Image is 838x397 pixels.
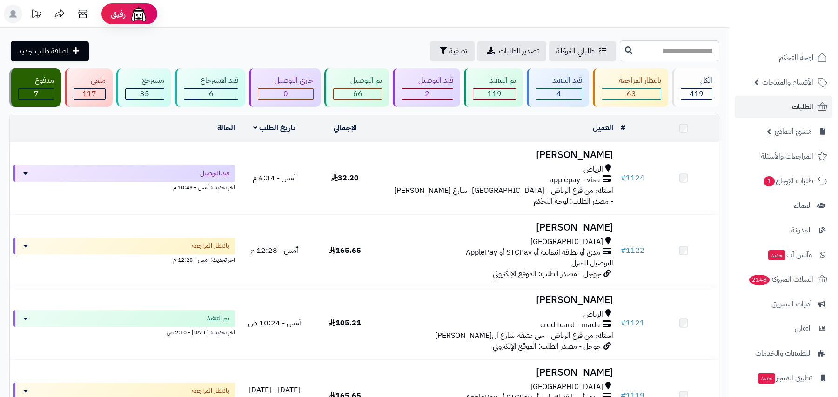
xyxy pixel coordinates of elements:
a: تطبيق المتجرجديد [735,367,832,389]
img: logo-2.png [775,23,829,43]
div: 0 [258,89,313,99]
a: بانتظار المراجعة 63 [591,68,670,107]
div: قيد التنفيذ [536,75,582,86]
a: العميل [593,122,613,133]
span: جوجل - مصدر الطلب: الموقع الإلكتروني [493,341,601,352]
a: التقارير [735,318,832,340]
span: مُنشئ النماذج [775,125,812,138]
a: تصدير الطلبات [477,41,546,61]
div: الكل [681,75,712,86]
span: 4 [556,88,561,99]
h3: [PERSON_NAME] [384,222,613,233]
span: 6 [209,88,214,99]
span: الطلبات [792,100,813,113]
a: الكل419 [670,68,721,107]
a: الإجمالي [334,122,357,133]
div: 7 [19,89,54,99]
span: وآتس آب [767,248,812,261]
span: الرياض [583,309,603,320]
span: creditcard - mada [540,320,600,331]
img: ai-face.png [129,5,148,23]
span: 105.21 [329,318,361,329]
div: اخر تحديث: [DATE] - 2:10 ص [13,327,235,337]
a: المدونة [735,219,832,241]
span: # [621,245,626,256]
span: تم التنفيذ [207,314,229,323]
span: 66 [353,88,362,99]
span: # [621,318,626,329]
span: السلات المتروكة [748,273,813,286]
span: applepay - visa [550,175,600,185]
span: بانتظار المراجعة [192,386,229,396]
div: تم التنفيذ [473,75,516,86]
span: # [621,172,626,184]
span: 119 [488,88,502,99]
a: #1121 [621,318,644,329]
span: رفيق [111,8,126,20]
span: المدونة [791,224,812,237]
span: أمس - 6:34 م [253,172,296,184]
a: # [621,122,625,133]
span: 419 [690,88,704,99]
h3: [PERSON_NAME] [384,150,613,160]
span: أمس - 12:28 م [250,245,298,256]
span: [GEOGRAPHIC_DATA] [530,382,603,392]
span: جديد [768,250,785,260]
span: 35 [140,88,149,99]
a: السلات المتروكة2148 [735,268,832,291]
a: قيد الاسترجاع 6 [173,68,247,107]
span: جوجل - مصدر الطلب: الموقع الإلكتروني [493,268,601,279]
span: لوحة التحكم [779,51,813,64]
a: تاريخ الطلب [253,122,295,133]
a: تحديثات المنصة [25,5,48,26]
span: المراجعات والأسئلة [761,150,813,163]
a: قيد التنفيذ 4 [525,68,591,107]
a: أدوات التسويق [735,293,832,315]
span: 32.20 [331,172,359,184]
td: - مصدر الطلب: لوحة التحكم [381,142,617,214]
div: مسترجع [125,75,164,86]
span: 2148 [749,275,770,285]
a: #1122 [621,245,644,256]
div: قيد الاسترجاع [184,75,238,86]
h3: [PERSON_NAME] [384,367,613,378]
span: إضافة طلب جديد [18,46,68,57]
a: جاري التوصيل 0 [247,68,322,107]
span: 0 [283,88,288,99]
span: 63 [627,88,636,99]
span: مدى أو بطاقة ائتمانية أو STCPay أو ApplePay [466,247,600,258]
span: تصدير الطلبات [499,46,539,57]
span: 165.65 [329,245,361,256]
a: الطلبات [735,96,832,118]
span: طلبات الإرجاع [763,174,813,187]
a: وآتس آبجديد [735,244,832,266]
a: الحالة [217,122,235,133]
div: اخر تحديث: أمس - 12:28 م [13,254,235,264]
span: أدوات التسويق [771,298,812,311]
div: جاري التوصيل [258,75,314,86]
span: التقارير [794,322,812,335]
div: 4 [536,89,582,99]
a: ملغي 117 [63,68,114,107]
a: مدفوع 7 [7,68,63,107]
a: تم التنفيذ 119 [462,68,525,107]
div: مدفوع [18,75,54,86]
div: قيد التوصيل [402,75,453,86]
a: المراجعات والأسئلة [735,145,832,167]
div: 117 [74,89,105,99]
a: طلبات الإرجاع1 [735,170,832,192]
div: 2 [402,89,453,99]
span: 117 [82,88,96,99]
span: تصفية [449,46,467,57]
span: أمس - 10:24 ص [248,318,301,329]
span: 7 [34,88,39,99]
div: اخر تحديث: أمس - 10:43 م [13,182,235,192]
span: استلام من فرع الرياض - حي عتيقة-شارع ال[PERSON_NAME] [435,330,613,341]
span: استلام من فرع الرياض - [GEOGRAPHIC_DATA] -شارع [PERSON_NAME] [394,185,613,196]
span: تطبيق المتجر [757,371,812,384]
div: 63 [602,89,660,99]
a: طلباتي المُوكلة [549,41,616,61]
a: تم التوصيل 66 [322,68,390,107]
span: الأقسام والمنتجات [762,76,813,89]
span: طلباتي المُوكلة [556,46,595,57]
